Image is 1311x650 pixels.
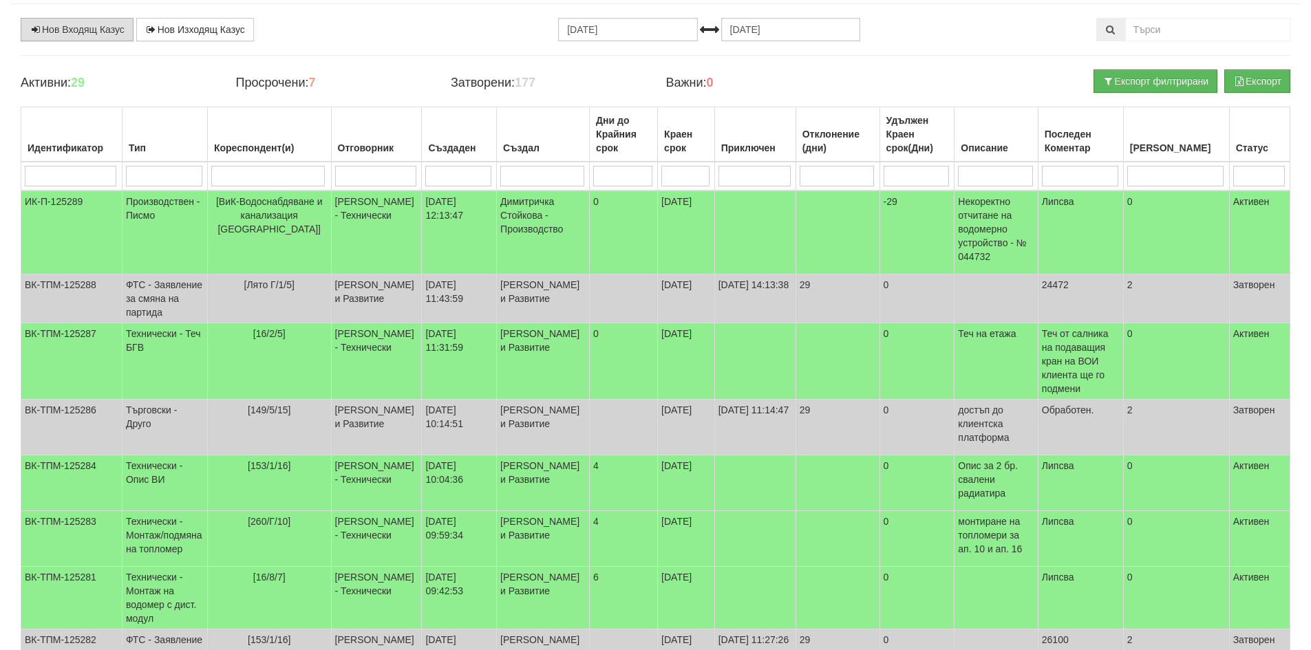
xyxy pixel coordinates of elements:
td: -29 [880,191,955,274]
td: [DATE] [658,511,715,567]
td: 0 [1123,323,1229,400]
td: [DATE] 10:04:36 [422,455,497,511]
td: [PERSON_NAME] - Технически [331,511,422,567]
td: ВК-ТПМ-125284 [21,455,122,511]
td: [DATE] [658,567,715,629]
p: Теч на етажа [958,327,1034,340]
td: Активен [1229,191,1290,274]
td: 2 [1123,400,1229,455]
span: 4 [593,516,599,527]
div: Описание [958,138,1034,158]
a: Нов Входящ Казус [21,18,134,41]
td: Активен [1229,567,1290,629]
div: Идентификатор [25,138,118,158]
td: [PERSON_NAME] - Технически [331,455,422,511]
th: Създаден: No sort applied, activate to apply an ascending sort [422,107,497,162]
button: Експорт филтрирани [1094,69,1217,93]
td: [DATE] [658,191,715,274]
input: Търсене по Идентификатор, Бл/Вх/Ап, Тип, Описание, Моб. Номер, Имейл, Файл, Коментар, [1125,18,1290,41]
td: ВК-ТПМ-125288 [21,274,122,323]
td: [DATE] 11:14:47 [714,400,796,455]
td: [DATE] 11:43:59 [422,274,497,323]
td: [PERSON_NAME] и Развитие [497,511,590,567]
div: Създаден [425,138,493,158]
td: 0 [880,511,955,567]
td: [DATE] [658,274,715,323]
td: ВК-ТПМ-125281 [21,567,122,629]
td: 0 [1123,455,1229,511]
td: [DATE] 12:13:47 [422,191,497,274]
td: Производствен - Писмо [122,191,207,274]
p: достъп до клиентска платформа [958,403,1034,444]
td: [DATE] [658,400,715,455]
span: [260/Г/10] [248,516,290,527]
td: [PERSON_NAME] и Развитие [331,400,422,455]
th: Идентификатор: No sort applied, activate to apply an ascending sort [21,107,122,162]
th: Кореспондент(и): No sort applied, activate to apply an ascending sort [207,107,331,162]
td: Технически - Теч БГВ [122,323,207,400]
span: 4 [593,460,599,471]
th: Удължен Краен срок(Дни): No sort applied, activate to apply an ascending sort [880,107,955,162]
th: Брой Файлове: No sort applied, activate to apply an ascending sort [1123,107,1229,162]
td: 0 [880,455,955,511]
td: [PERSON_NAME] и Развитие [497,323,590,400]
b: 7 [308,76,315,89]
td: 29 [796,400,880,455]
td: ИК-П-125289 [21,191,122,274]
td: [DATE] 10:14:51 [422,400,497,455]
span: Липсва [1042,460,1074,471]
h4: Просрочени: [235,76,429,90]
b: 0 [707,76,714,89]
div: Дни до Крайния срок [593,111,654,158]
p: Некоректно отчитане на водомерно устройство - № 044732 [958,195,1034,263]
span: [16/8/7] [253,572,286,583]
span: 6 [593,572,599,583]
th: Краен срок: No sort applied, activate to apply an ascending sort [658,107,715,162]
td: 0 [1123,567,1229,629]
h4: Важни: [665,76,860,90]
td: [DATE] [658,323,715,400]
td: [PERSON_NAME] - Технически [331,191,422,274]
span: [153/1/16] [248,460,290,471]
p: монтиране на топломери за ап. 10 и ап. 16 [958,514,1034,556]
div: Приключен [718,138,792,158]
div: Тип [126,138,204,158]
td: Затворен [1229,274,1290,323]
td: Технически - Монтаж на водомер с дист. модул [122,567,207,629]
b: 177 [515,76,535,89]
h4: Активни: [21,76,215,90]
td: 0 [880,323,955,400]
td: Технически - Опис ВИ [122,455,207,511]
th: Отговорник: No sort applied, activate to apply an ascending sort [331,107,422,162]
td: 0 [880,567,955,629]
td: Технически - Монтаж/подмяна на топломер [122,511,207,567]
th: Приключен: No sort applied, activate to apply an ascending sort [714,107,796,162]
b: 29 [71,76,85,89]
th: Описание: No sort applied, activate to apply an ascending sort [955,107,1038,162]
td: 0 [880,274,955,323]
button: Експорт [1224,69,1290,93]
th: Последен Коментар: No sort applied, activate to apply an ascending sort [1038,107,1123,162]
td: [PERSON_NAME] и Развитие [497,567,590,629]
td: [PERSON_NAME] - Технически [331,567,422,629]
td: ВК-ТПМ-125283 [21,511,122,567]
th: Статус: No sort applied, activate to apply an ascending sort [1229,107,1290,162]
td: Активен [1229,323,1290,400]
td: Търговски - Друго [122,400,207,455]
td: Активен [1229,455,1290,511]
td: ВК-ТПМ-125287 [21,323,122,400]
th: Тип: No sort applied, activate to apply an ascending sort [122,107,207,162]
td: [PERSON_NAME] - Технически [331,323,422,400]
td: [PERSON_NAME] и Развитие [497,400,590,455]
div: Краен срок [661,124,711,158]
td: [DATE] 11:31:59 [422,323,497,400]
div: Създал [500,138,586,158]
th: Дни до Крайния срок: No sort applied, activate to apply an ascending sort [590,107,658,162]
td: [DATE] 09:42:53 [422,567,497,629]
td: Димитричка Стойкова - Производство [497,191,590,274]
span: [Лято Г/1/5] [244,279,295,290]
div: Удължен Краен срок(Дни) [884,111,951,158]
span: [ВиК-Водоснабдяване и канализация [GEOGRAPHIC_DATA]] [216,196,323,235]
th: Създал: No sort applied, activate to apply an ascending sort [497,107,590,162]
td: 29 [796,274,880,323]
